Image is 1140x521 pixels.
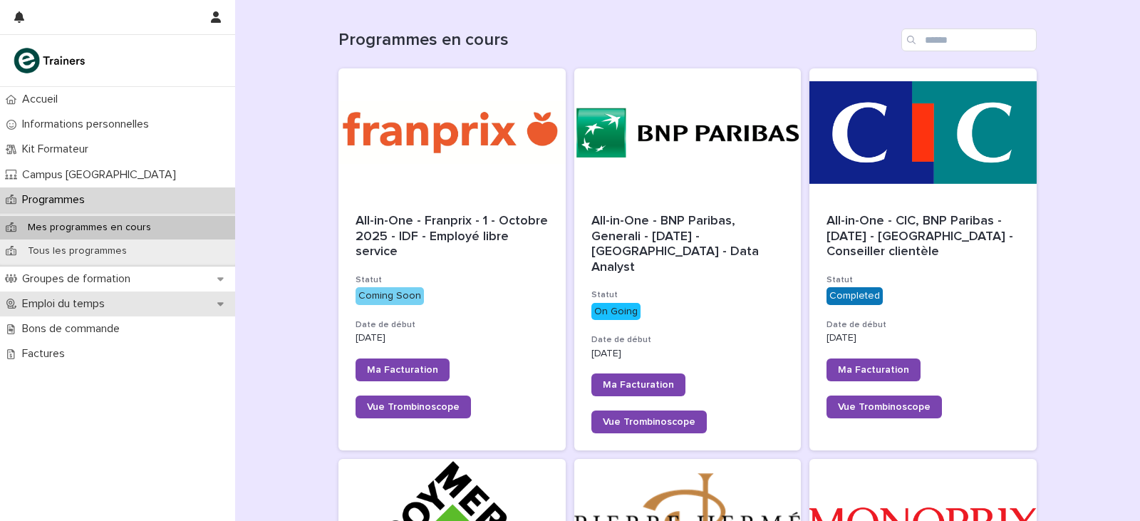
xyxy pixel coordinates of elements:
[356,396,471,418] a: Vue Trombinoscope
[826,358,921,381] a: Ma Facturation
[16,93,69,106] p: Accueil
[591,289,784,301] h3: Statut
[338,68,566,450] a: All-in-One - Franprix - 1 - Octobre 2025 - IDF - Employé libre serviceStatutComing SoonDate de dé...
[838,402,931,412] span: Vue Trombinoscope
[838,365,909,375] span: Ma Facturation
[826,319,1020,331] h3: Date de début
[591,303,641,321] div: On Going
[603,380,674,390] span: Ma Facturation
[16,143,100,156] p: Kit Formateur
[16,118,160,131] p: Informations personnelles
[826,215,1017,258] span: All-in-One - CIC, BNP Paribas - [DATE] - [GEOGRAPHIC_DATA] - Conseiller clientèle
[16,322,131,336] p: Bons de commande
[367,365,438,375] span: Ma Facturation
[826,274,1020,286] h3: Statut
[574,68,802,450] a: All-in-One - BNP Paribas, Generali - [DATE] - [GEOGRAPHIC_DATA] - Data AnalystStatutOn GoingDate ...
[356,215,551,258] span: All-in-One - Franprix - 1 - Octobre 2025 - IDF - Employé libre service
[809,68,1037,450] a: All-in-One - CIC, BNP Paribas - [DATE] - [GEOGRAPHIC_DATA] - Conseiller clientèleStatutCompletedD...
[338,30,896,51] h1: Programmes en cours
[16,272,142,286] p: Groupes de formation
[826,287,883,305] div: Completed
[16,245,138,257] p: Tous les programmes
[826,332,1020,344] p: [DATE]
[591,215,762,274] span: All-in-One - BNP Paribas, Generali - [DATE] - [GEOGRAPHIC_DATA] - Data Analyst
[16,347,76,361] p: Factures
[356,319,549,331] h3: Date de début
[591,334,784,346] h3: Date de début
[356,287,424,305] div: Coming Soon
[16,222,162,234] p: Mes programmes en cours
[591,373,685,396] a: Ma Facturation
[603,417,695,427] span: Vue Trombinoscope
[591,348,784,360] p: [DATE]
[16,168,187,182] p: Campus [GEOGRAPHIC_DATA]
[826,396,942,418] a: Vue Trombinoscope
[591,411,707,433] a: Vue Trombinoscope
[367,402,460,412] span: Vue Trombinoscope
[16,297,116,311] p: Emploi du temps
[11,46,90,75] img: K0CqGN7SDeD6s4JG8KQk
[356,274,549,286] h3: Statut
[356,358,450,381] a: Ma Facturation
[356,332,549,344] p: [DATE]
[901,29,1037,51] input: Search
[16,193,96,207] p: Programmes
